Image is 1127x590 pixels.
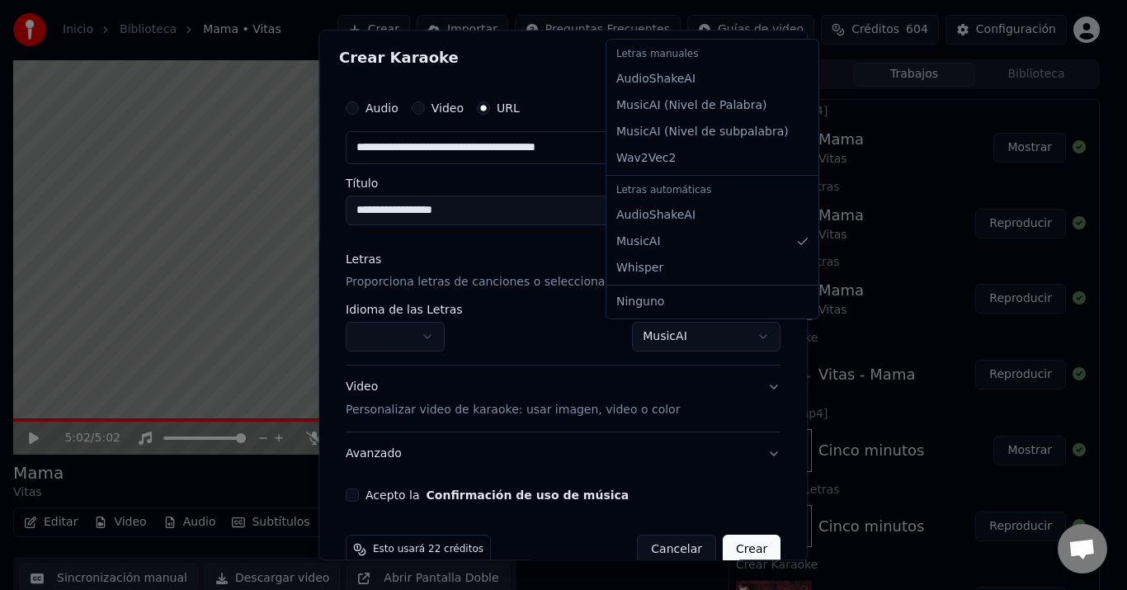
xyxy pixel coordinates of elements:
span: AudioShakeAI [616,71,696,87]
span: Wav2Vec2 [616,150,676,167]
span: MusicAI ( Nivel de Palabra ) [616,97,767,114]
span: Whisper [616,260,663,276]
div: Letras manuales [610,43,815,66]
span: AudioShakeAI [616,207,696,224]
span: MusicAI ( Nivel de subpalabra ) [616,124,789,140]
span: Ninguno [616,294,664,310]
div: Letras automáticas [610,179,815,202]
span: MusicAI [616,234,661,250]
